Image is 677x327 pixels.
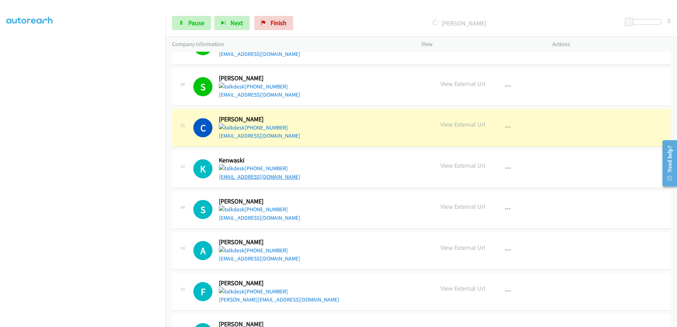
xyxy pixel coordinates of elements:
a: [EMAIL_ADDRESS][DOMAIN_NAME] [219,91,300,98]
a: [PHONE_NUMBER] [219,83,288,90]
img: talkdesk [219,124,245,132]
h2: [PERSON_NAME] [219,197,296,206]
p: Actions [552,40,671,48]
a: [EMAIL_ADDRESS][DOMAIN_NAME] [219,255,300,262]
p: Company Information [172,40,409,48]
h1: F [193,282,212,301]
a: [EMAIL_ADDRESS][DOMAIN_NAME] [219,173,300,180]
p: View External Url [440,161,485,170]
img: talkdesk [219,246,245,255]
img: talkdesk [219,287,245,296]
a: [PHONE_NUMBER] [219,165,288,172]
a: Finish [254,16,293,30]
a: Pause [172,16,211,30]
h1: S [193,77,212,96]
div: The call is yet to be attempted [193,200,212,219]
h2: [PERSON_NAME] [219,279,296,287]
p: View External Url [440,283,485,293]
a: [PHONE_NUMBER] [219,247,288,254]
a: [EMAIL_ADDRESS][DOMAIN_NAME] [219,214,300,221]
a: [EMAIL_ADDRESS][DOMAIN_NAME] [219,51,300,57]
iframe: Resource Center [656,135,677,191]
img: talkdesk [219,82,245,91]
h1: C [193,118,212,137]
p: [PERSON_NAME] [303,18,616,28]
p: View External Url [440,202,485,211]
div: The call is yet to be attempted [193,282,212,301]
span: Finish [271,19,286,27]
a: [PHONE_NUMBER] [219,288,288,295]
h2: Kenwaski [219,156,296,165]
a: [PHONE_NUMBER] [219,206,288,213]
img: talkdesk [219,205,245,214]
img: talkdesk [219,164,245,173]
a: [EMAIL_ADDRESS][DOMAIN_NAME] [219,132,300,139]
h1: A [193,241,212,260]
h2: [PERSON_NAME] [219,74,296,82]
div: Delay between calls (in seconds) [628,19,661,25]
p: View External Url [440,79,485,88]
div: The call is yet to be attempted [193,241,212,260]
p: View External Url [440,120,485,129]
h2: [PERSON_NAME] [219,238,296,246]
h2: [PERSON_NAME] [219,115,296,124]
a: [PHONE_NUMBER] [219,124,288,131]
p: View External Url [440,243,485,252]
h1: S [193,200,212,219]
span: Next [231,19,243,27]
h1: K [193,159,212,178]
div: 0 [667,16,671,25]
p: View [421,40,540,48]
span: Pause [188,19,204,27]
button: Next [214,16,250,30]
a: [PERSON_NAME][EMAIL_ADDRESS][DOMAIN_NAME] [219,296,339,303]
